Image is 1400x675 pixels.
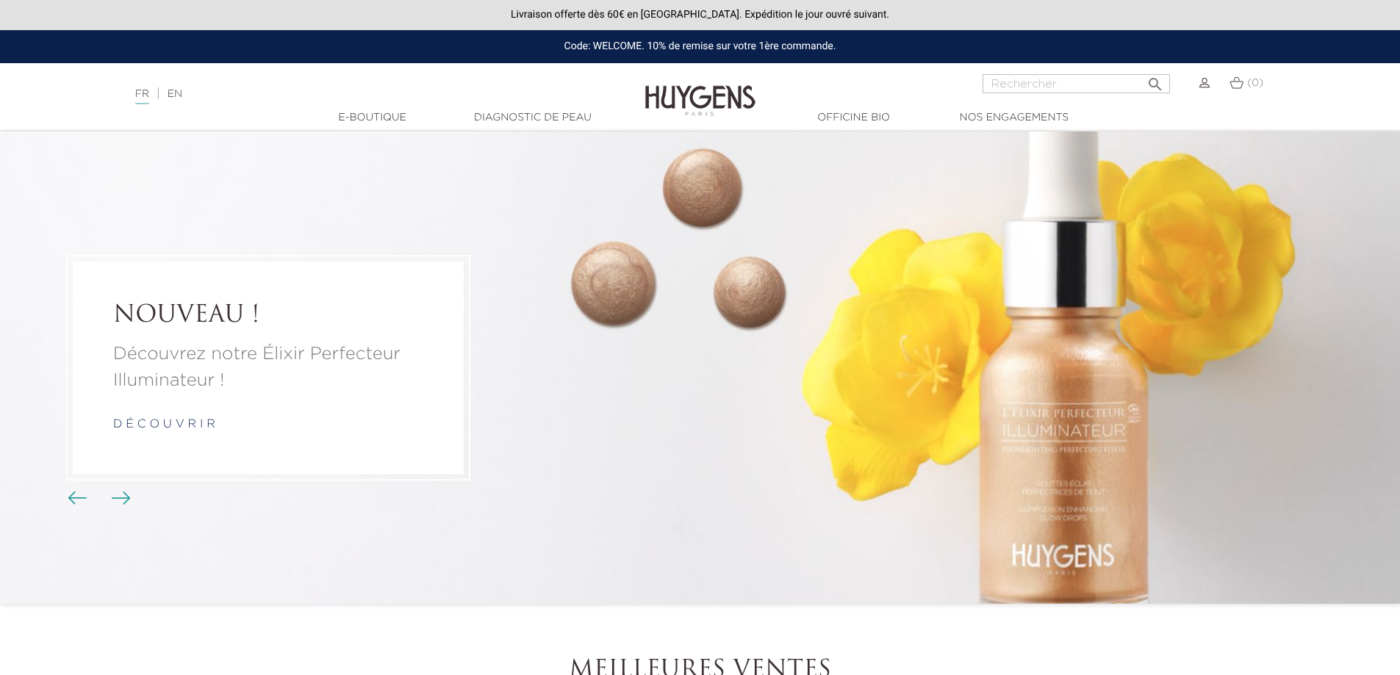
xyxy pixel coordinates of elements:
[113,419,215,430] a: d é c o u v r i r
[1142,70,1169,90] button: 
[168,89,182,99] a: EN
[1247,78,1263,88] span: (0)
[299,110,446,126] a: E-Boutique
[73,488,121,510] div: Boutons du carrousel
[983,74,1170,93] input: Rechercher
[645,62,755,118] img: Huygens
[780,110,927,126] a: Officine Bio
[128,85,572,103] div: |
[113,302,423,330] a: NOUVEAU !
[459,110,606,126] a: Diagnostic de peau
[1146,71,1164,89] i: 
[941,110,1088,126] a: Nos engagements
[135,89,149,104] a: FR
[113,341,423,394] a: Découvrez notre Élixir Perfecteur Illuminateur !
